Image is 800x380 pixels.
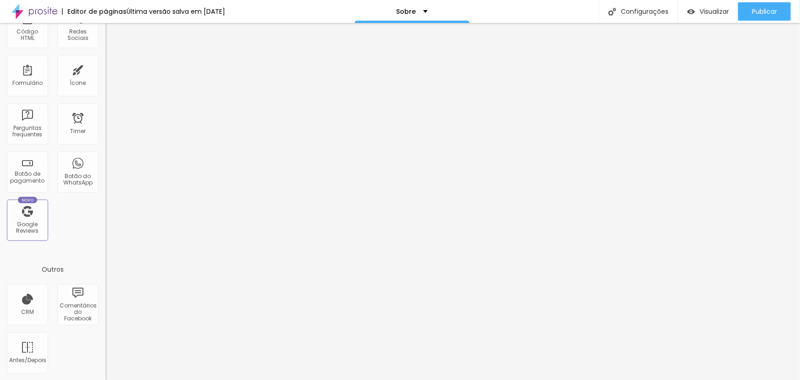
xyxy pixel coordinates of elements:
[9,171,45,184] div: Botão de pagamento
[12,80,43,86] div: Formulário
[60,173,96,186] div: Botão do WhatsApp
[127,8,225,15] div: Última versão salva em [DATE]
[608,8,616,16] img: Icone
[70,128,86,134] div: Timer
[70,80,86,86] div: Ícone
[687,8,695,16] img: view-1.svg
[9,357,45,363] div: Antes/Depois
[700,8,729,15] span: Visualizar
[738,2,791,21] button: Publicar
[9,125,45,138] div: Perguntas frequentes
[18,197,38,203] div: Novo
[105,23,800,380] iframe: Editor
[9,221,45,235] div: Google Reviews
[60,28,96,42] div: Redes Sociais
[397,8,416,15] p: Sobre
[678,2,738,21] button: Visualizar
[752,8,777,15] span: Publicar
[62,8,127,15] div: Editor de páginas
[9,28,45,42] div: Código HTML
[60,302,96,322] div: Comentários do Facebook
[21,309,34,315] div: CRM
